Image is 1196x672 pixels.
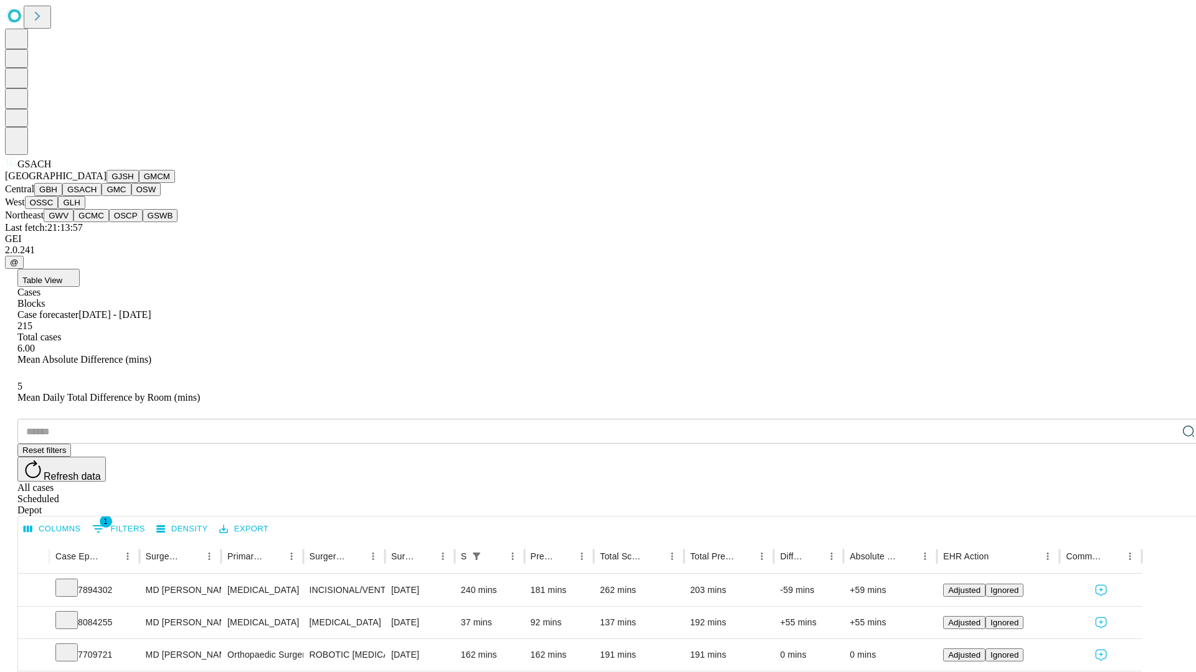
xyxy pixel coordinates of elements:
[690,551,735,561] div: Total Predicted Duration
[55,607,133,638] div: 8084255
[990,586,1018,595] span: Ignored
[600,574,678,606] div: 262 mins
[850,639,931,671] div: 0 mins
[131,183,161,196] button: OSW
[850,607,931,638] div: +55 mins
[985,616,1023,629] button: Ignored
[780,607,837,638] div: +55 mins
[310,574,379,606] div: INCISIONAL/VENTRAL/SPIGELIAN [MEDICAL_DATA] INITIAL 3-10 CM REDUCIBLE
[391,639,448,671] div: [DATE]
[34,183,62,196] button: GBH
[1039,548,1056,565] button: Menu
[434,548,452,565] button: Menu
[24,645,43,666] button: Expand
[391,551,415,561] div: Surgery Date
[5,256,24,269] button: @
[391,607,448,638] div: [DATE]
[556,548,573,565] button: Sort
[5,233,1191,245] div: GEI
[5,170,107,181] span: [GEOGRAPHIC_DATA]
[146,551,182,561] div: Surgeon Name
[22,446,66,455] span: Reset filters
[990,650,1018,660] span: Ignored
[55,574,133,606] div: 7894302
[17,309,78,320] span: Case forecaster
[74,209,109,222] button: GCMC
[391,574,448,606] div: [DATE]
[216,520,272,539] button: Export
[504,548,521,565] button: Menu
[146,639,215,671] div: MD [PERSON_NAME]
[102,183,131,196] button: GMC
[5,197,25,207] span: West
[531,551,555,561] div: Predicted In Room Duration
[44,471,101,482] span: Refresh data
[17,392,200,403] span: Mean Daily Total Difference by Room (mins)
[690,607,768,638] div: 192 mins
[227,551,263,561] div: Primary Service
[78,309,151,320] span: [DATE] - [DATE]
[310,639,379,671] div: ROBOTIC [MEDICAL_DATA] KNEE TOTAL
[780,574,837,606] div: -59 mins
[17,320,32,331] span: 215
[102,548,119,565] button: Sort
[227,639,297,671] div: Orthopaedic Surgery
[461,574,518,606] div: 240 mins
[22,276,62,285] span: Table View
[146,607,215,638] div: MD [PERSON_NAME]
[17,444,71,457] button: Reset filters
[805,548,823,565] button: Sort
[1104,548,1121,565] button: Sort
[600,551,645,561] div: Total Scheduled Duration
[461,607,518,638] div: 37 mins
[24,612,43,634] button: Expand
[985,584,1023,597] button: Ignored
[573,548,591,565] button: Menu
[417,548,434,565] button: Sort
[531,574,588,606] div: 181 mins
[283,548,300,565] button: Menu
[107,170,139,183] button: GJSH
[227,607,297,638] div: [MEDICAL_DATA]
[17,381,22,391] span: 5
[5,210,44,220] span: Northeast
[310,551,346,561] div: Surgery Name
[5,245,1191,256] div: 2.0.241
[823,548,840,565] button: Menu
[143,209,178,222] button: GSWB
[153,520,211,539] button: Density
[24,580,43,602] button: Expand
[468,548,485,565] div: 1 active filter
[55,639,133,671] div: 7709721
[17,354,151,365] span: Mean Absolute Difference (mins)
[943,616,985,629] button: Adjusted
[948,650,980,660] span: Adjusted
[600,607,678,638] div: 137 mins
[17,457,106,482] button: Refresh data
[62,183,102,196] button: GSACH
[310,607,379,638] div: [MEDICAL_DATA]
[1121,548,1139,565] button: Menu
[364,548,382,565] button: Menu
[109,209,143,222] button: OSCP
[10,258,19,267] span: @
[25,196,59,209] button: OSSC
[736,548,753,565] button: Sort
[948,618,980,627] span: Adjusted
[753,548,771,565] button: Menu
[646,548,663,565] button: Sort
[55,551,100,561] div: Case Epic Id
[780,639,837,671] div: 0 mins
[119,548,136,565] button: Menu
[990,618,1018,627] span: Ignored
[663,548,681,565] button: Menu
[58,196,85,209] button: GLH
[850,574,931,606] div: +59 mins
[990,548,1007,565] button: Sort
[139,170,175,183] button: GMCM
[899,548,916,565] button: Sort
[17,343,35,353] span: 6.00
[17,332,61,342] span: Total cases
[347,548,364,565] button: Sort
[17,269,80,287] button: Table View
